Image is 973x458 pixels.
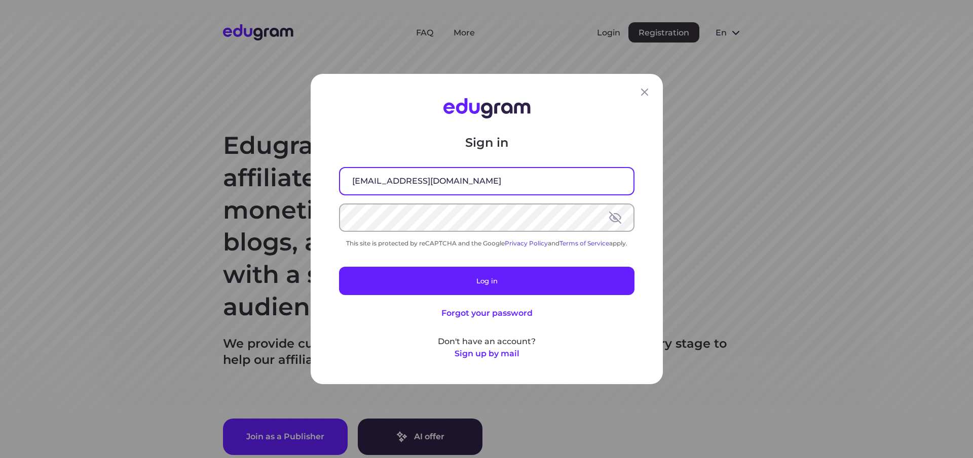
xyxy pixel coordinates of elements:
button: Sign up by mail [454,348,519,360]
p: Don't have an account? [339,336,634,348]
a: Terms of Service [559,239,609,247]
img: Edugram Logo [443,98,530,118]
button: Log in [339,267,634,295]
div: This site is protected by reCAPTCHA and the Google and apply. [339,239,634,247]
input: Email [340,168,633,194]
a: Privacy Policy [505,239,548,247]
p: Sign in [339,135,634,151]
button: Forgot your password [441,307,532,319]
